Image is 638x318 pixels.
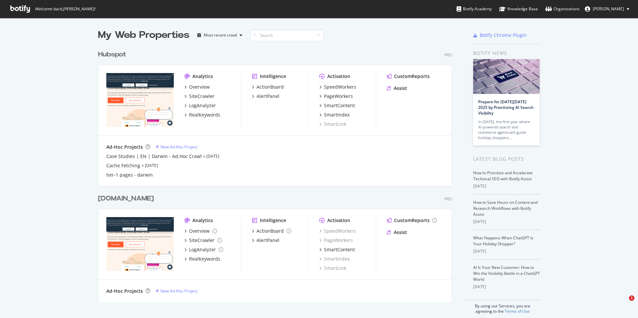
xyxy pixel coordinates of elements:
[192,217,213,224] div: Analytics
[184,102,216,109] a: LogAnalyzer
[250,30,323,41] input: Search
[189,84,210,90] div: Overview
[106,73,174,127] img: hubspot.com
[106,288,143,294] div: Ad-Hoc Projects
[387,229,407,236] a: Assist
[465,300,540,314] div: By using our Services, you are agreeing to the
[257,237,279,244] div: AlertPanel
[160,144,197,150] div: New Ad-Hoc Project
[189,112,220,118] div: RealKeywords
[160,288,197,294] div: New Ad-Hoc Project
[593,6,624,12] span: Victor Pan
[184,228,217,234] a: Overview
[260,217,286,224] div: Intelligence
[257,228,284,234] div: ActionBoard
[98,50,126,59] div: Hubspot
[257,84,284,90] div: ActionBoard
[98,194,154,203] div: [DOMAIN_NAME]
[106,172,153,178] a: tier-1 pages - darwin
[195,30,245,40] button: Most recent crawl
[473,170,533,182] a: How to Prioritize and Accelerate Technical SEO with Botify Assist
[473,199,538,217] a: How to Save Hours on Content and Research Workflows with Botify Assist
[189,246,216,253] div: LogAnalyzer
[473,219,540,225] div: [DATE]
[319,256,350,262] a: SmartIndex
[387,73,430,80] a: CustomReports
[184,93,215,100] a: SiteCrawler
[444,196,452,202] div: Pro
[189,102,216,109] div: LogAnalyzer
[505,308,530,314] a: Terms of Use
[189,93,215,100] div: SiteCrawler
[106,153,202,160] a: Case Studies | EN | Darwin - Ad.Hoc Crawl
[327,217,350,224] div: Activation
[394,85,407,92] div: Assist
[184,237,222,244] a: SiteCrawler
[319,121,346,127] a: SmartLink
[545,6,580,12] div: Organizations
[98,50,129,59] a: Hubspot
[394,73,430,80] div: CustomReports
[324,102,355,109] div: SmartContent
[252,237,279,244] a: AlertPanel
[473,59,540,94] img: Prepare for Black Friday 2025 by Prioritizing AI Search Visibility
[252,84,284,90] a: ActionBoard
[319,265,346,272] a: SmartLink
[394,217,430,224] div: CustomReports
[324,93,353,100] div: PageWorkers
[473,183,540,189] div: [DATE]
[319,112,350,118] a: SmartIndex
[478,99,534,116] a: Prepare for [DATE][DATE] 2025 by Prioritizing AI Search Visibility
[156,288,197,294] a: New Ad-Hoc Project
[499,6,538,12] div: Knowledge Base
[444,52,452,58] div: Pro
[387,217,437,224] a: CustomReports
[184,256,220,262] a: RealKeywords
[319,102,355,109] a: SmartContent
[145,163,158,168] a: [DATE]
[184,246,223,253] a: LogAnalyzer
[473,32,527,39] a: Botify Chrome Plugin
[319,246,355,253] a: SmartContent
[457,6,492,12] div: Botify Academy
[324,84,356,90] div: SpeedWorkers
[473,49,540,57] div: Botify news
[184,84,210,90] a: Overview
[324,246,355,253] div: SmartContent
[106,144,143,150] div: Ad-Hoc Projects
[615,295,631,311] iframe: Intercom live chat
[319,228,356,234] a: SpeedWorkers
[106,162,140,169] a: Cache Fetching
[327,73,350,80] div: Activation
[252,93,279,100] a: AlertPanel
[480,32,527,39] div: Botify Chrome Plugin
[580,4,635,14] button: [PERSON_NAME]
[35,6,95,12] span: Welcome back, [PERSON_NAME] !
[473,235,533,247] a: What Happens When ChatGPT Is Your Holiday Shopper?
[387,85,407,92] a: Assist
[106,217,174,271] img: hubspot-bulkdataexport.com
[257,93,279,100] div: AlertPanel
[192,73,213,80] div: Analytics
[473,155,540,163] div: Latest Blog Posts
[189,256,220,262] div: RealKeywords
[189,237,215,244] div: SiteCrawler
[319,93,353,100] a: PageWorkers
[319,237,353,244] a: PageWorkers
[98,29,189,42] div: My Web Properties
[156,144,197,150] a: New Ad-Hoc Project
[324,112,350,118] div: SmartIndex
[629,295,634,301] span: 1
[184,112,220,118] a: RealKeywords
[252,228,291,234] a: ActionBoard
[394,229,407,236] div: Assist
[204,33,237,37] div: Most recent crawl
